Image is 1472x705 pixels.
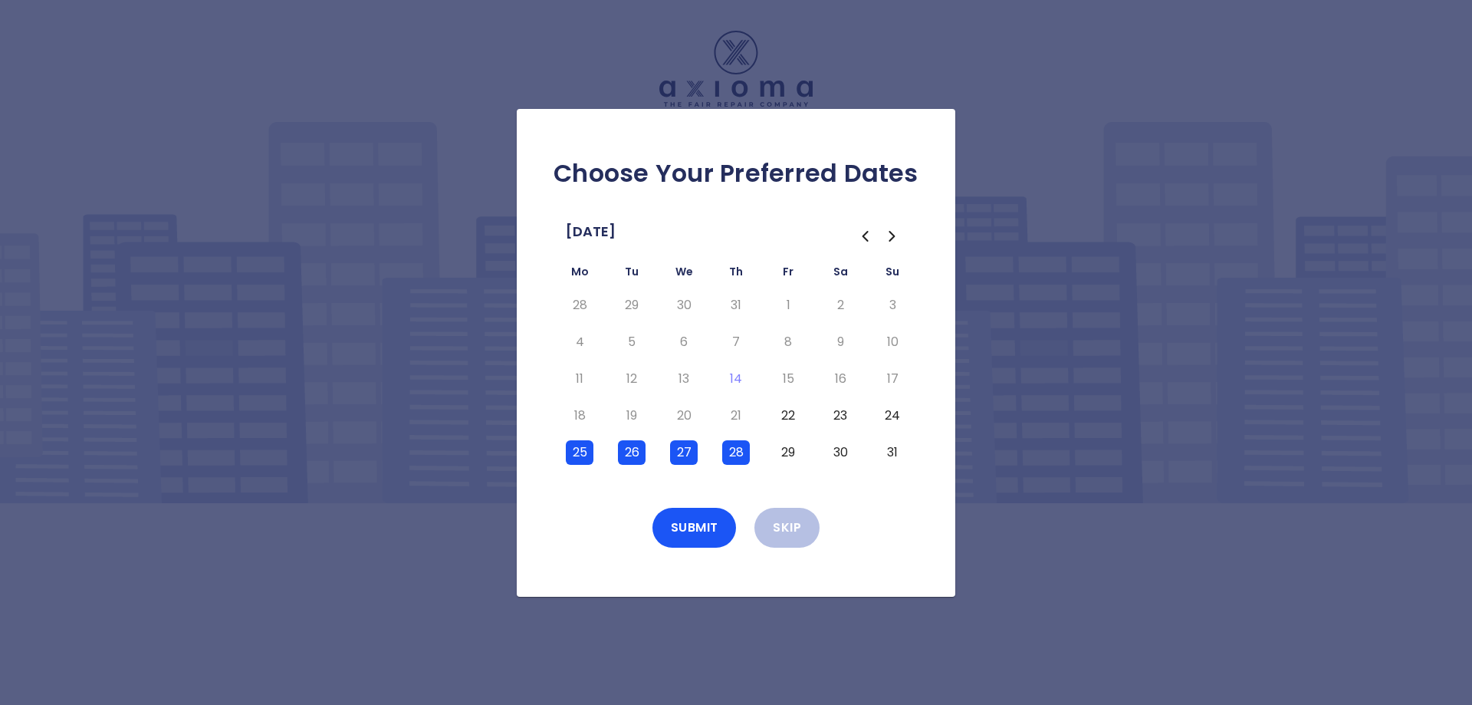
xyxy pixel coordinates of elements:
[554,262,918,471] table: August 2025
[541,158,931,189] h2: Choose Your Preferred Dates
[618,367,646,391] button: Tuesday, August 12th, 2025
[566,440,593,465] button: Monday, August 25th, 2025, selected
[722,440,750,465] button: Thursday, August 28th, 2025, selected
[722,330,750,354] button: Thursday, August 7th, 2025
[879,293,906,318] button: Sunday, August 3rd, 2025
[826,440,854,465] button: Saturday, August 30th, 2025
[879,367,906,391] button: Sunday, August 17th, 2025
[774,367,802,391] button: Friday, August 15th, 2025
[670,404,698,428] button: Wednesday, August 20th, 2025
[774,404,802,428] button: Friday, August 22nd, 2025
[618,404,646,428] button: Tuesday, August 19th, 2025
[670,293,698,318] button: Wednesday, July 30th, 2025
[762,262,814,287] th: Friday
[566,330,593,354] button: Monday, August 4th, 2025
[670,330,698,354] button: Wednesday, August 6th, 2025
[754,508,820,548] button: Skip
[814,262,866,287] th: Saturday
[851,222,879,250] button: Go to the Previous Month
[774,293,802,318] button: Friday, August 1st, 2025
[774,330,802,354] button: Friday, August 8th, 2025
[566,367,593,391] button: Monday, August 11th, 2025
[879,330,906,354] button: Sunday, August 10th, 2025
[826,293,854,318] button: Saturday, August 2nd, 2025
[722,404,750,428] button: Thursday, August 21st, 2025
[879,222,906,250] button: Go to the Next Month
[618,440,646,465] button: Tuesday, August 26th, 2025, selected
[618,293,646,318] button: Tuesday, July 29th, 2025
[879,404,906,428] button: Sunday, August 24th, 2025
[658,262,710,287] th: Wednesday
[554,262,606,287] th: Monday
[826,367,854,391] button: Saturday, August 16th, 2025
[652,508,737,548] button: Submit
[879,440,906,465] button: Sunday, August 31st, 2025
[618,330,646,354] button: Tuesday, August 5th, 2025
[670,367,698,391] button: Wednesday, August 13th, 2025
[659,31,813,107] img: Logo
[826,404,854,428] button: Saturday, August 23rd, 2025
[710,262,762,287] th: Thursday
[566,219,616,244] span: [DATE]
[722,367,750,391] button: Today, Thursday, August 14th, 2025
[722,293,750,318] button: Thursday, July 31st, 2025
[774,440,802,465] button: Friday, August 29th, 2025
[670,440,698,465] button: Wednesday, August 27th, 2025, selected
[566,293,593,318] button: Monday, July 28th, 2025
[566,404,593,428] button: Monday, August 18th, 2025
[866,262,918,287] th: Sunday
[826,330,854,354] button: Saturday, August 9th, 2025
[606,262,658,287] th: Tuesday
